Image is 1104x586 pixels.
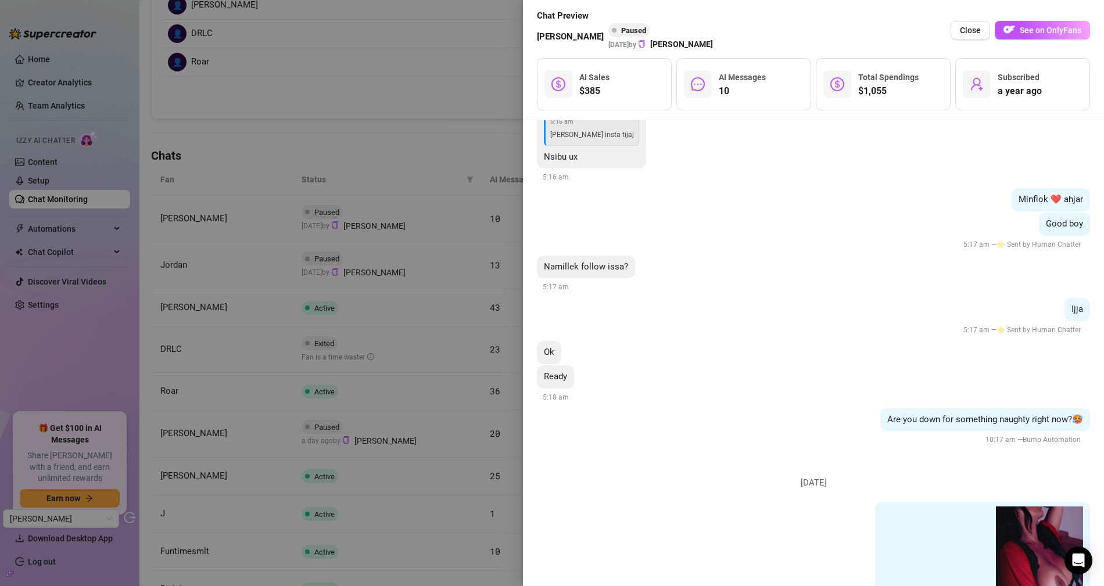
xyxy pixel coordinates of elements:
span: Are you down for something naughty right now?🥵 [887,414,1083,425]
span: $385 [579,84,610,98]
span: Paused [621,26,646,35]
span: 🌟 Sent by Human Chatter [997,326,1081,334]
span: dollar [830,77,844,91]
button: Copy Teammate ID [638,40,646,49]
img: OF [1003,24,1015,35]
div: Open Intercom Messenger [1064,547,1092,574]
span: $1,055 [858,84,919,98]
span: AI Messages [719,73,766,82]
span: Ok [544,347,554,357]
span: 10:17 am — [985,436,1084,444]
span: Close [960,26,981,35]
span: 5:16 am [550,117,634,127]
span: Chat Preview [537,9,713,23]
button: Close [951,21,990,39]
span: user-add [970,77,984,91]
span: Namillek follow issa? [544,261,628,272]
span: AI Sales [579,73,610,82]
span: Nsibu ux [544,152,578,162]
span: 5:17 am [543,283,569,291]
span: 5:18 am [543,393,569,401]
span: 5:16 am [543,173,569,181]
span: [PERSON_NAME] insta tijaj [550,131,634,139]
span: Ijja [1071,304,1083,314]
span: 🌟 Sent by Human Chatter [997,240,1081,249]
span: Total Spendings [858,73,919,82]
span: [DATE] [792,476,836,490]
span: Subscribed [998,73,1040,82]
span: Bump Automation [1023,436,1081,444]
span: [DATE] by [608,41,713,49]
span: Minflok ❤️ ahjar [1019,194,1083,204]
span: Good boy [1046,218,1083,229]
span: 5:17 am — [963,240,1084,249]
span: a year ago [998,84,1042,98]
button: OFSee on OnlyFans [995,21,1090,39]
span: [PERSON_NAME] [537,30,604,44]
span: 5:17 am — [963,326,1084,334]
span: See on OnlyFans [1020,26,1081,35]
span: copy [638,40,646,48]
span: 10 [719,84,766,98]
span: dollar [551,77,565,91]
span: message [691,77,705,91]
span: Ready [544,371,567,382]
span: [PERSON_NAME] [650,38,713,51]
